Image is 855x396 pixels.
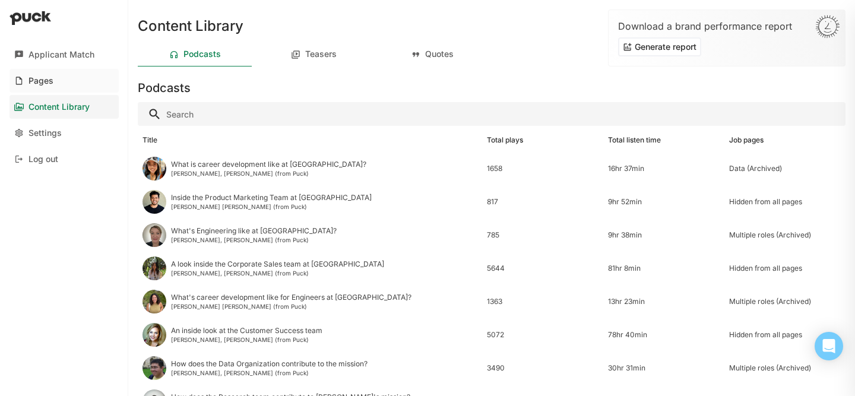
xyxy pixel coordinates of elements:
[171,170,366,177] div: [PERSON_NAME], [PERSON_NAME] (from Puck)
[171,260,384,268] div: A look inside the Corporate Sales team at [GEOGRAPHIC_DATA]
[171,293,411,302] div: What's career development like for Engineers at [GEOGRAPHIC_DATA]?
[815,15,840,39] img: Sun-D3Rjj4Si.svg
[487,136,523,144] div: Total plays
[9,43,119,66] a: Applicant Match
[9,95,119,119] a: Content Library
[729,198,841,206] div: Hidden from all pages
[28,154,58,164] div: Log out
[487,297,598,306] div: 1363
[28,128,62,138] div: Settings
[171,227,337,235] div: What's Engineering like at [GEOGRAPHIC_DATA]?
[729,136,764,144] div: Job pages
[183,49,221,59] div: Podcasts
[608,164,720,173] div: 16hr 37min
[425,49,454,59] div: Quotes
[9,121,119,145] a: Settings
[28,50,94,60] div: Applicant Match
[171,360,368,368] div: How does the Data Organization contribute to the mission?
[171,194,372,202] div: Inside the Product Marketing Team at [GEOGRAPHIC_DATA]
[171,236,337,243] div: [PERSON_NAME], [PERSON_NAME] (from Puck)
[487,198,598,206] div: 817
[171,160,366,169] div: What is career development like at [GEOGRAPHIC_DATA]?
[171,203,372,210] div: [PERSON_NAME] [PERSON_NAME] (from Puck)
[729,364,841,372] div: Multiple roles (Archived)
[729,164,841,173] div: Data (Archived)
[618,37,701,56] button: Generate report
[171,270,384,277] div: [PERSON_NAME], [PERSON_NAME] (from Puck)
[138,19,243,33] h1: Content Library
[171,327,322,335] div: An inside look at the Customer Success team
[305,49,337,59] div: Teasers
[171,336,322,343] div: [PERSON_NAME], [PERSON_NAME] (from Puck)
[487,331,598,339] div: 5072
[171,303,411,310] div: [PERSON_NAME] [PERSON_NAME] (from Puck)
[608,264,720,273] div: 81hr 8min
[608,231,720,239] div: 9hr 38min
[28,76,53,86] div: Pages
[9,69,119,93] a: Pages
[608,136,661,144] div: Total listen time
[608,297,720,306] div: 13hr 23min
[138,81,191,95] h3: Podcasts
[171,369,368,376] div: [PERSON_NAME], [PERSON_NAME] (from Puck)
[729,297,841,306] div: Multiple roles (Archived)
[28,102,90,112] div: Content Library
[608,331,720,339] div: 78hr 40min
[608,198,720,206] div: 9hr 52min
[487,231,598,239] div: 785
[729,331,841,339] div: Hidden from all pages
[618,20,835,33] div: Download a brand performance report
[815,332,843,360] div: Open Intercom Messenger
[487,364,598,372] div: 3490
[138,102,845,126] input: Search
[608,364,720,372] div: 30hr 31min
[487,164,598,173] div: 1658
[487,264,598,273] div: 5644
[729,231,841,239] div: Multiple roles (Archived)
[142,136,157,144] div: Title
[729,264,841,273] div: Hidden from all pages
